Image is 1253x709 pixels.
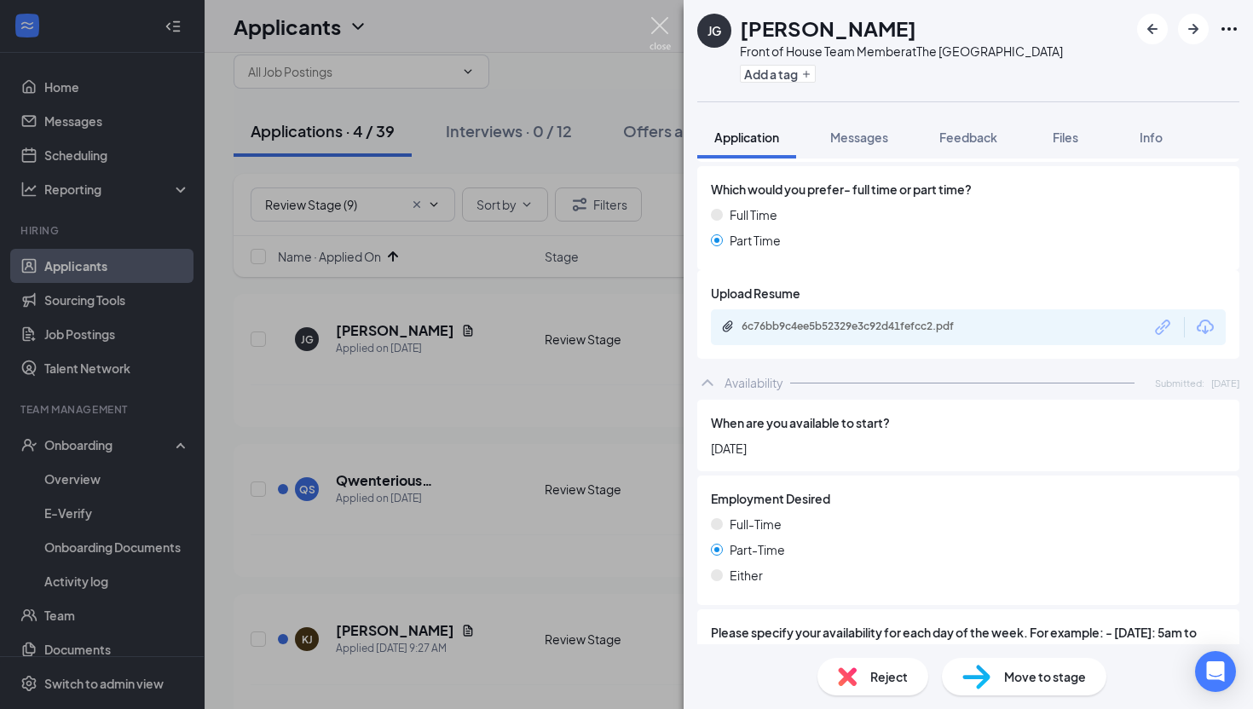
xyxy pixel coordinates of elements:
span: Employment Desired [711,489,830,508]
svg: ChevronUp [697,372,718,393]
svg: ArrowRight [1183,19,1204,39]
span: Full Time [730,205,777,224]
span: Info [1140,130,1163,145]
span: Reject [870,667,908,686]
div: Availability [725,374,783,391]
svg: Link [1152,316,1175,338]
div: 6c76bb9c4ee5b52329e3c92d41fefcc2.pdf [742,320,980,333]
span: [DATE] [711,439,1226,458]
button: ArrowLeftNew [1137,14,1168,44]
svg: ArrowLeftNew [1142,19,1163,39]
span: Which would you prefer- full time or part time? [711,180,972,199]
button: PlusAdd a tag [740,65,816,83]
span: Part-Time [730,540,785,559]
span: Feedback [939,130,997,145]
svg: Plus [801,69,811,79]
span: Submitted: [1155,376,1204,390]
svg: Ellipses [1219,19,1239,39]
a: Paperclip6c76bb9c4ee5b52329e3c92d41fefcc2.pdf [721,320,997,336]
svg: Download [1195,317,1215,337]
div: Open Intercom Messenger [1195,651,1236,692]
div: Front of House Team Member at The [GEOGRAPHIC_DATA] [740,43,1063,60]
div: JG [707,22,721,39]
span: Application [714,130,779,145]
span: Files [1053,130,1078,145]
span: [DATE] [1211,376,1239,390]
span: Move to stage [1004,667,1086,686]
span: Part Time [730,231,781,250]
button: ArrowRight [1178,14,1209,44]
span: When are you available to start? [711,413,890,432]
h1: [PERSON_NAME] [740,14,916,43]
span: Either [730,566,763,585]
span: Upload Resume [711,284,800,303]
span: Full-Time [730,515,782,533]
span: Messages [830,130,888,145]
svg: Paperclip [721,320,735,333]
